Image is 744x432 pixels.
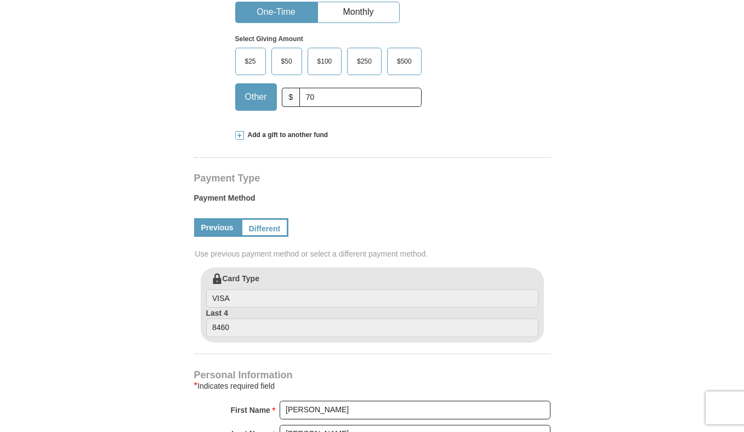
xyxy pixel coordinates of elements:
span: $ [282,88,300,107]
span: Use previous payment method or select a different payment method. [195,248,552,259]
label: Card Type [206,273,538,308]
strong: First Name [231,402,270,418]
span: $25 [240,53,262,70]
strong: Select Giving Amount [235,35,303,43]
input: Other Amount [299,88,421,107]
span: Add a gift to another fund [244,130,328,140]
label: Last 4 [206,308,538,337]
span: Other [240,89,272,105]
label: Payment Method [194,192,550,209]
a: Different [241,218,289,237]
span: $500 [391,53,417,70]
span: $250 [351,53,377,70]
a: Previous [194,218,241,237]
span: $50 [276,53,298,70]
h4: Personal Information [194,371,550,379]
div: Indicates required field [194,379,550,393]
input: Card Type [206,289,538,308]
h4: Payment Type [194,174,550,183]
span: $100 [312,53,338,70]
input: Last 4 [206,319,538,337]
button: Monthly [318,2,399,22]
button: One-Time [236,2,317,22]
